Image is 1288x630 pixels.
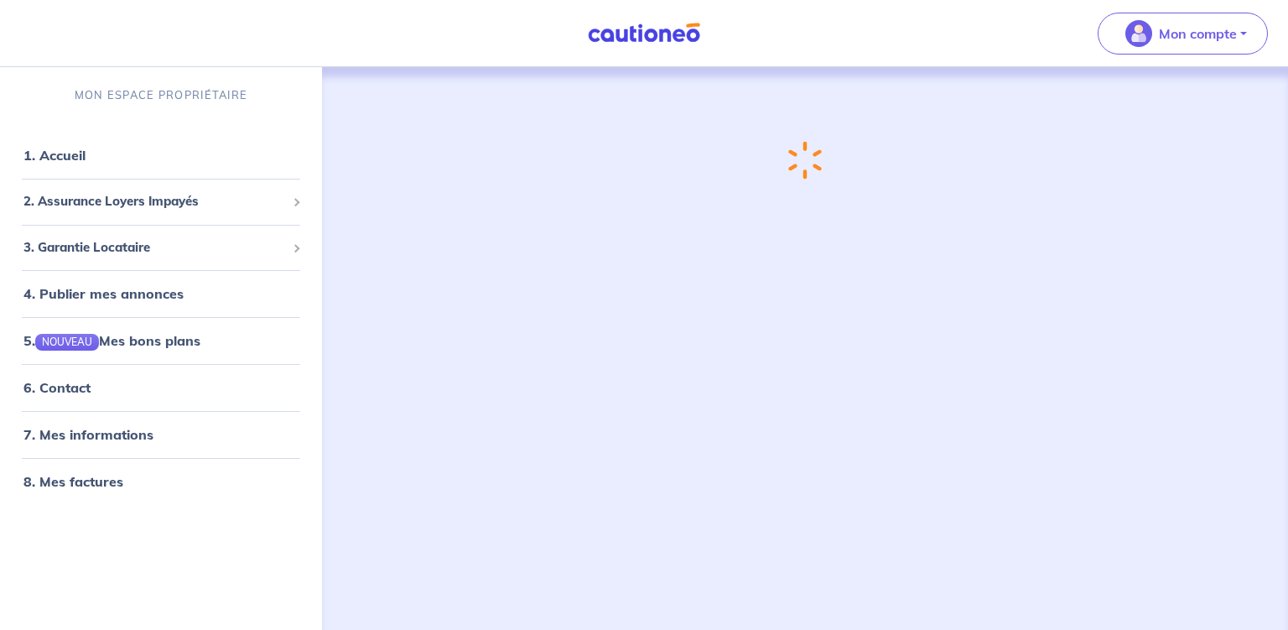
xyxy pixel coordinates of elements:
button: illu_account_valid_menu.svgMon compte [1098,13,1268,55]
img: loading-spinner [787,141,822,180]
img: Cautioneo [581,23,707,44]
a: 7. Mes informations [23,426,153,443]
span: 2. Assurance Loyers Impayés [23,192,286,211]
p: MON ESPACE PROPRIÉTAIRE [75,87,247,103]
div: 2. Assurance Loyers Impayés [7,185,315,218]
img: illu_account_valid_menu.svg [1125,20,1152,47]
a: 6. Contact [23,379,91,396]
p: Mon compte [1159,23,1237,44]
div: 1. Accueil [7,138,315,172]
a: 5.NOUVEAUMes bons plans [23,332,200,349]
a: 8. Mes factures [23,473,123,490]
div: 3. Garantie Locataire [7,232,315,264]
span: 3. Garantie Locataire [23,238,286,258]
div: 4. Publier mes annonces [7,277,315,310]
div: 5.NOUVEAUMes bons plans [7,324,315,357]
a: 4. Publier mes annonces [23,285,184,302]
div: 6. Contact [7,371,315,404]
a: 1. Accueil [23,147,86,164]
div: 7. Mes informations [7,418,315,451]
div: 8. Mes factures [7,465,315,498]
